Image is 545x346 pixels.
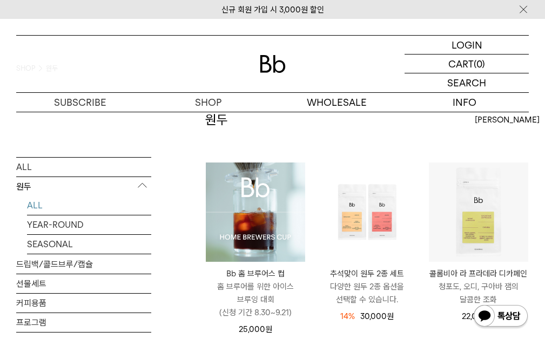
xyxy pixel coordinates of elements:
[16,254,151,273] a: 드립백/콜드브루/캡슐
[16,93,144,112] a: SUBSCRIBE
[273,93,401,112] p: WHOLESALE
[206,267,305,280] p: Bb 홈 브루어스 컵
[206,267,305,319] a: Bb 홈 브루어스 컵 홈 브루어를 위한 아이스 브루잉 대회(신청 기간 8.30~9.21)
[462,311,495,321] span: 22,000
[260,55,286,73] img: 로고
[452,36,482,54] p: LOGIN
[474,55,485,73] p: (0)
[16,274,151,293] a: 선물세트
[317,162,416,262] img: 추석맞이 원두 2종 세트
[16,293,151,312] a: 커피용품
[144,93,272,112] a: SHOP
[448,55,474,73] p: CART
[429,267,528,280] p: 콜롬비아 라 프라데라 디카페인
[429,267,528,306] a: 콜롬비아 라 프라데라 디카페인 청포도, 오디, 구아바 잼의 달콤한 조화
[405,36,529,55] a: LOGIN
[205,111,228,129] h2: 원두
[265,324,272,334] span: 원
[16,177,151,196] p: 원두
[16,313,151,331] a: 프로그램
[206,162,305,262] img: Bb 홈 브루어스 컵
[429,280,528,306] p: 청포도, 오디, 구아바 잼의 달콤한 조화
[360,311,394,321] span: 30,000
[429,162,528,262] img: 콜롬비아 라 프라데라 디카페인
[317,280,416,306] p: 다양한 원두 2종 옵션을 선택할 수 있습니다.
[16,157,151,176] a: ALL
[27,215,151,234] a: YEAR-ROUND
[239,324,272,334] span: 25,000
[206,280,305,319] p: 홈 브루어를 위한 아이스 브루잉 대회 (신청 기간 8.30~9.21)
[221,5,324,15] a: 신규 회원 가입 시 3,000원 할인
[317,267,416,306] a: 추석맞이 원두 2종 세트 다양한 원두 2종 옵션을 선택할 수 있습니다.
[27,234,151,253] a: SEASONAL
[387,311,394,321] span: 원
[405,55,529,73] a: CART (0)
[447,73,486,92] p: SEARCH
[340,310,355,323] div: 14%
[401,93,529,112] p: INFO
[317,267,416,280] p: 추석맞이 원두 2종 세트
[475,113,540,126] span: [PERSON_NAME]
[27,195,151,214] a: ALL
[473,304,529,330] img: 카카오톡 채널 1:1 채팅 버튼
